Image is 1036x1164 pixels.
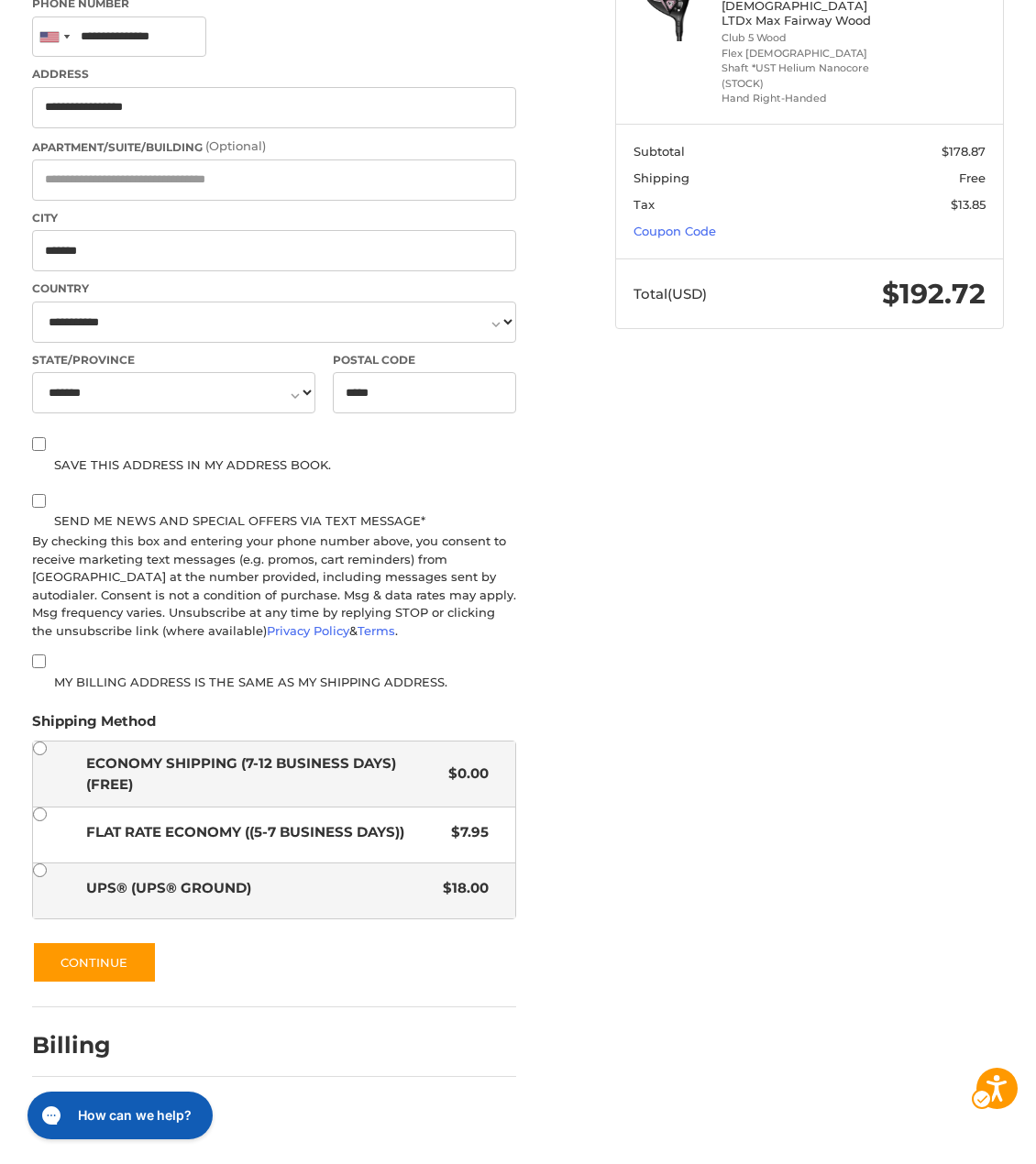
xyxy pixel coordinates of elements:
li: Flex [DEMOGRAPHIC_DATA] [722,46,893,61]
input: Apartment/Suite/Building (Optional) [32,159,516,201]
legend: Shipping Method [32,711,156,741]
li: Hand Right-Handed [722,91,893,106]
label: City [32,210,516,226]
input: Address [32,87,516,128]
span: Free [959,170,986,185]
label: Apartment/Suite/Building [32,137,516,156]
input: City [32,230,516,271]
div: By checking this box and entering your phone number above, you consent to receive marketing text ... [32,533,516,640]
span: $7.95 [442,822,489,843]
iframe: Google Iframe [885,1115,1036,1164]
iframe: Iframe [18,1085,218,1146]
input: Save this address in my address book. [32,437,46,451]
input: My billing address is the same as my shipping address. [32,654,46,668]
li: Club 5 Wood [722,30,893,46]
label: State/Province [32,352,315,368]
label: Save this address in my address book. [32,457,516,472]
span: Flat Rate Economy ((5-7 Business Days)) [86,822,442,843]
span: $192.72 [882,277,986,311]
span: $18.00 [434,878,489,899]
select: Country [32,302,516,343]
span: $178.87 [942,144,986,159]
span: Shipping [634,170,689,185]
a: Privacy Policy [267,623,349,638]
span: $13.85 [951,197,986,212]
input: Send me news and special offers via text message* [32,494,46,508]
h2: Billing [32,1031,139,1060]
label: Country [32,280,516,297]
a: Terms [358,623,395,638]
input: Phone Number. +1 201-555-0123 [32,16,206,58]
button: Continue [32,941,157,983]
a: Coupon Code [634,224,716,238]
span: Total (USD) [634,285,707,302]
label: Postal Code [333,352,516,368]
label: My billing address is the same as my shipping address. [32,675,516,689]
span: Subtotal [634,144,685,159]
select: State/Province [32,372,315,413]
span: $0.00 [439,763,489,785]
input: Postal Code (Optional). Postal Code [333,372,516,413]
li: Shaft *UST Helium Nanocore (STOCK) [722,60,893,91]
label: Send me news and special offers via text message* [32,513,516,528]
div: United States: +1 [33,17,75,57]
small: (Optional) [205,138,266,153]
span: Economy Shipping (7-12 Business Days) (Free) [86,753,439,795]
span: UPS® (UPS® Ground) [86,878,434,899]
span: Tax [634,197,655,212]
label: Address [32,66,516,82]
